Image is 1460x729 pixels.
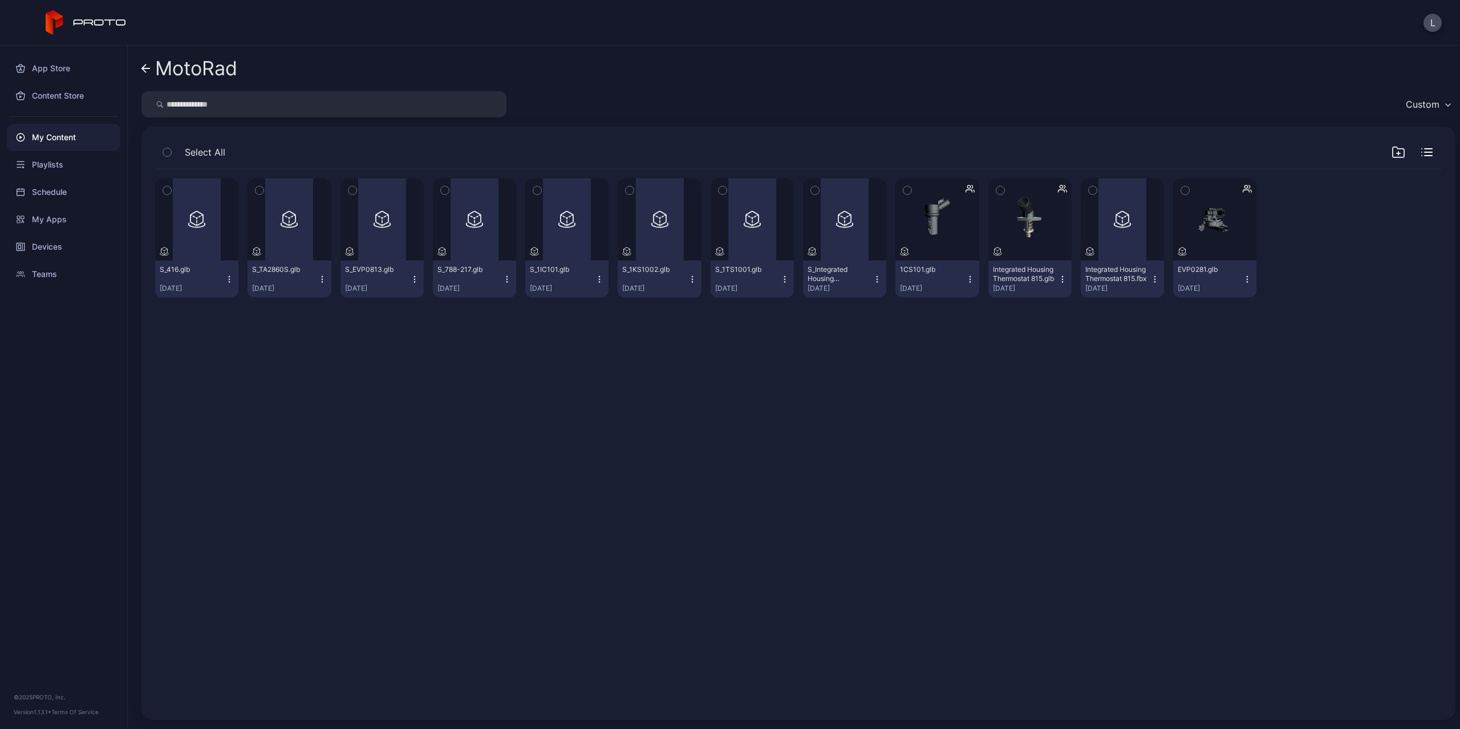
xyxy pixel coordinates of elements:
a: Teams [7,260,120,288]
div: S_TA2860S.glb [252,265,315,274]
div: [DATE] [622,284,687,293]
a: Terms Of Service [51,708,99,715]
button: S_788-217.glb[DATE] [433,260,516,298]
div: [DATE] [437,284,502,293]
a: My Apps [7,206,120,233]
button: S_Integrated Housing Thermostat 815.glb[DATE] [803,260,886,298]
button: Integrated Housing Thermostat 815.glb[DATE] [988,260,1072,298]
div: S_Integrated Housing Thermostat 815.glb [808,265,870,283]
div: Integrated Housing Thermostat 815.fbx [1085,265,1148,283]
button: EVP0281.glb[DATE] [1173,260,1256,298]
div: [DATE] [900,284,965,293]
div: [DATE] [1085,284,1150,293]
div: [DATE] [715,284,780,293]
div: [DATE] [808,284,873,293]
button: S_1TS1001.glb[DATE] [711,260,794,298]
button: S_TA2860S.glb[DATE] [248,260,331,298]
a: Devices [7,233,120,260]
button: Integrated Housing Thermostat 815.fbx[DATE] [1081,260,1164,298]
div: [DATE] [345,284,410,293]
div: [DATE] [1178,284,1243,293]
div: Integrated Housing Thermostat 815.glb [993,265,1056,283]
div: EVP0281.glb [1178,265,1240,274]
a: My Content [7,124,120,151]
div: S_1IC101.glb [530,265,593,274]
div: S_416.glb [160,265,222,274]
div: S_788-217.glb [437,265,500,274]
div: S_1KS1002.glb [622,265,685,274]
span: Select All [185,145,225,159]
button: L [1423,14,1442,32]
button: S_416.glb[DATE] [155,260,238,298]
a: Playlists [7,151,120,178]
a: Content Store [7,82,120,109]
div: Custom [1406,99,1439,110]
a: App Store [7,55,120,82]
div: © 2025 PROTO, Inc. [14,693,113,702]
div: MotoRad [155,58,237,79]
div: [DATE] [530,284,595,293]
button: Custom [1400,91,1455,117]
span: Version 1.13.1 • [14,708,51,715]
a: Schedule [7,178,120,206]
a: MotoRad [141,55,237,82]
button: 1CS101.glb[DATE] [895,260,979,298]
div: S_1TS1001.glb [715,265,778,274]
button: S_EVP0813.glb[DATE] [340,260,424,298]
div: [DATE] [252,284,317,293]
div: [DATE] [993,284,1058,293]
button: S_1IC101.glb[DATE] [525,260,609,298]
div: [DATE] [160,284,225,293]
button: S_1KS1002.glb[DATE] [618,260,701,298]
div: 1CS101.glb [900,265,963,274]
div: S_EVP0813.glb [345,265,408,274]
